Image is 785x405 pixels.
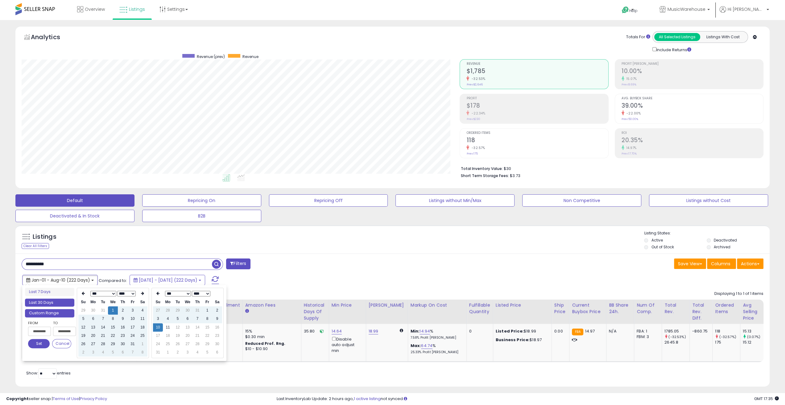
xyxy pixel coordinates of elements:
[108,348,118,357] td: 5
[88,298,98,306] th: Mo
[128,306,138,315] td: 3
[212,348,222,357] td: 6
[88,306,98,315] td: 30
[98,298,108,306] th: Tu
[624,76,637,81] small: 15.07%
[25,299,74,307] li: Last 30 Days
[128,298,138,306] th: Fr
[332,328,342,334] a: 14.64
[98,348,108,357] td: 4
[108,340,118,348] td: 29
[202,332,212,340] td: 22
[85,6,105,12] span: Overview
[674,258,706,269] button: Save View
[216,302,240,315] div: Fulfillment Cost
[743,302,765,321] div: Avg Selling Price
[128,348,138,357] td: 7
[714,238,737,243] label: Deactivated
[26,370,71,376] span: Show: entries
[163,348,173,357] td: 1
[469,111,485,116] small: -22.34%
[411,336,462,340] p: 7.58% Profit [PERSON_NAME]
[138,348,147,357] td: 8
[128,315,138,323] td: 10
[108,315,118,323] td: 8
[622,62,763,66] span: Profit [PERSON_NAME]
[496,328,524,334] b: Listed Price:
[242,54,258,59] span: Revenue
[153,332,163,340] td: 17
[369,328,378,334] a: 18.99
[202,340,212,348] td: 29
[461,164,759,172] li: $30
[98,323,108,332] td: 14
[304,329,324,334] div: 35.80
[28,320,50,326] label: From
[130,275,205,285] button: [DATE] - [DATE] (222 Days)
[99,278,127,283] span: Compared to:
[743,329,768,334] div: 15.13
[212,298,222,306] th: Sa
[129,6,145,12] span: Listings
[421,343,432,349] a: 64.74
[644,230,770,236] p: Listing States:
[212,340,222,348] td: 30
[651,238,663,243] label: Active
[163,323,173,332] td: 11
[411,328,420,334] b: Min:
[277,396,779,402] div: Last InventoryLab Update: 2 hours ago, not synced.
[153,306,163,315] td: 27
[108,298,118,306] th: We
[15,210,134,222] button: Deactivated & In Stock
[78,348,88,357] td: 2
[664,340,689,345] div: 2645.8
[183,315,192,323] td: 6
[466,131,608,135] span: Ordered Items
[153,315,163,323] td: 3
[138,332,147,340] td: 25
[173,348,183,357] td: 2
[466,62,608,66] span: Revenue
[622,68,763,76] h2: 10.00%
[98,332,108,340] td: 21
[554,302,567,315] div: Ship Price
[88,348,98,357] td: 3
[728,6,765,12] span: Hi [PERSON_NAME]
[202,298,212,306] th: Fr
[332,302,363,308] div: Min Price
[572,329,583,335] small: FBA
[153,340,163,348] td: 24
[108,323,118,332] td: 15
[153,348,163,357] td: 31
[496,337,530,343] b: Business Price:
[202,315,212,323] td: 8
[654,33,700,41] button: All Selected Listings
[6,396,29,402] strong: Copyright
[715,340,740,345] div: 175
[622,131,763,135] span: ROI
[142,194,261,207] button: Repricing On
[469,76,485,81] small: -32.53%
[692,302,710,321] div: Total Rev. Diff.
[714,244,730,250] label: Archived
[142,210,261,222] button: B2B
[173,340,183,348] td: 26
[747,334,760,339] small: (0.07%)
[466,102,608,110] h2: $178
[138,315,147,323] td: 11
[78,298,88,306] th: Su
[108,332,118,340] td: 22
[25,288,74,296] li: Last 7 Days
[183,298,192,306] th: We
[226,258,250,269] button: Filters
[466,68,608,76] h2: $1,785
[15,194,134,207] button: Default
[173,306,183,315] td: 29
[183,348,192,357] td: 3
[163,332,173,340] td: 18
[53,396,79,402] a: Terms of Use
[202,306,212,315] td: 1
[245,308,249,314] small: Amazon Fees.
[466,117,480,121] small: Prev: $230
[78,315,88,323] td: 5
